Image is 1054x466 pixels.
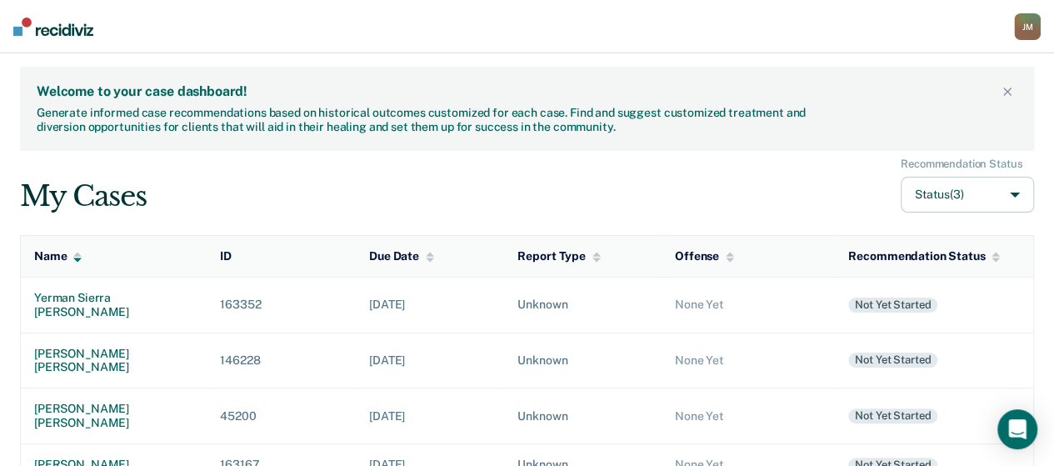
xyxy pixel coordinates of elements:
div: [PERSON_NAME] [PERSON_NAME] [34,347,193,375]
div: J M [1014,13,1041,40]
div: Not yet started [848,298,937,313]
div: Report Type [517,249,600,263]
div: My Cases [20,179,146,213]
div: Recommendation Status [848,249,1000,263]
div: Welcome to your case dashboard! [37,83,997,99]
td: [DATE] [356,333,504,388]
div: Name [34,249,82,263]
td: 146228 [207,333,356,388]
td: [DATE] [356,277,504,333]
div: Generate informed case recommendations based on historical outcomes customized for each case. Fin... [37,106,811,134]
div: Offense [675,249,734,263]
div: Due Date [369,249,434,263]
div: None Yet [675,409,822,423]
td: Unknown [504,277,662,333]
div: [PERSON_NAME] [PERSON_NAME] [34,402,193,430]
td: 163352 [207,277,356,333]
td: Unknown [504,388,662,444]
div: None Yet [675,353,822,368]
div: Not yet started [848,408,937,423]
button: Status(3) [901,177,1034,213]
div: ID [220,249,232,263]
div: None Yet [675,298,822,312]
div: yerman sierra [PERSON_NAME] [34,291,193,319]
div: Open Intercom Messenger [997,409,1037,449]
td: [DATE] [356,388,504,444]
div: Recommendation Status [901,158,1022,171]
img: Recidiviz [13,18,93,36]
td: 45200 [207,388,356,444]
button: JM [1014,13,1041,40]
td: Unknown [504,333,662,388]
div: Not yet started [848,353,937,368]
